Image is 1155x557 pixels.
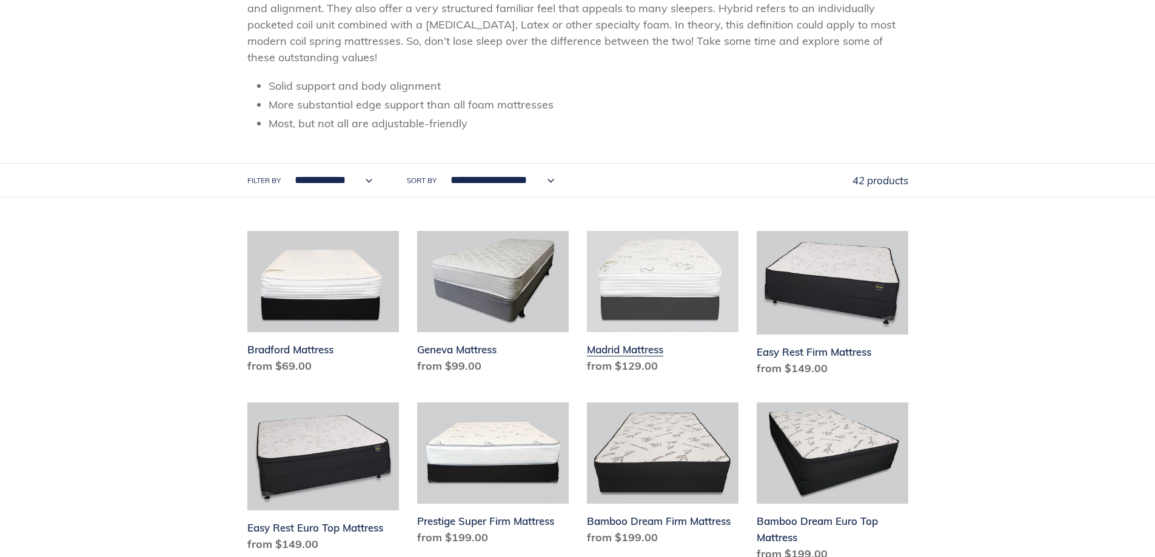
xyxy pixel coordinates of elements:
a: Prestige Super Firm Mattress [417,402,569,550]
label: Sort by [407,175,437,186]
li: Most, but not all are adjustable-friendly [269,115,908,132]
a: Geneva Mattress [417,231,569,379]
a: Bradford Mattress [247,231,399,379]
li: More substantial edge support than all foam mattresses [269,96,908,113]
li: Solid support and body alignment [269,78,908,94]
label: Filter by [247,175,281,186]
a: Bamboo Dream Firm Mattress [587,402,738,550]
a: Madrid Mattress [587,231,738,379]
a: Easy Rest Euro Top Mattress [247,402,399,557]
span: 42 products [852,174,908,187]
a: Easy Rest Firm Mattress [757,231,908,381]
